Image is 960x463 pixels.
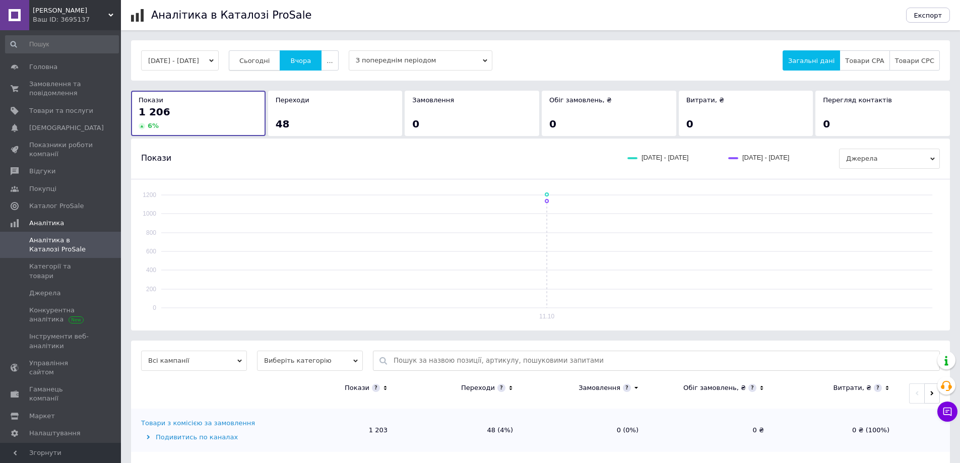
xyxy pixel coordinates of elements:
[895,57,934,64] span: Товари CPC
[141,433,270,442] div: Подивитись по каналах
[143,210,156,217] text: 1000
[29,236,93,254] span: Аналітика в Каталозі ProSale
[146,286,156,293] text: 200
[327,57,333,64] span: ...
[914,12,942,19] span: Експорт
[349,50,492,71] span: З попереднім періодом
[412,118,419,130] span: 0
[29,306,93,324] span: Конкурентна аналітика
[29,141,93,159] span: Показники роботи компанії
[937,402,957,422] button: Чат з покупцем
[788,57,835,64] span: Загальні дані
[686,96,725,104] span: Витрати, ₴
[833,383,871,392] div: Витрати, ₴
[29,412,55,421] span: Маркет
[29,106,93,115] span: Товари та послуги
[539,313,554,320] text: 11.10
[549,96,612,104] span: Обіг замовлень, ₴
[783,50,840,71] button: Загальні дані
[906,8,950,23] button: Експорт
[141,419,255,428] div: Товари з комісією за замовлення
[29,359,93,377] span: Управління сайтом
[29,167,55,176] span: Відгуки
[146,248,156,255] text: 600
[229,50,281,71] button: Сьогодні
[29,62,57,72] span: Головна
[276,96,309,104] span: Переходи
[461,383,495,392] div: Переходи
[394,351,934,370] input: Пошук за назвою позиції, артикулу, пошуковими запитами
[840,50,889,71] button: Товари CPA
[141,50,219,71] button: [DATE] - [DATE]
[151,9,311,21] h1: Аналітика в Каталозі ProSale
[29,429,81,438] span: Налаштування
[239,57,270,64] span: Сьогодні
[549,118,556,130] span: 0
[139,106,170,118] span: 1 206
[29,262,93,280] span: Категорії та товари
[649,409,774,452] td: 0 ₴
[148,122,159,129] span: 6 %
[579,383,620,392] div: Замовлення
[398,409,523,452] td: 48 (4%)
[257,351,363,371] span: Виберіть категорію
[280,50,322,71] button: Вчора
[29,289,60,298] span: Джерела
[141,153,171,164] span: Покази
[29,80,93,98] span: Замовлення та повідомлення
[29,123,104,133] span: [DEMOGRAPHIC_DATA]
[272,409,398,452] td: 1 203
[774,409,900,452] td: 0 ₴ (100%)
[33,15,121,24] div: Ваш ID: 3695137
[146,229,156,236] text: 800
[276,118,290,130] span: 48
[5,35,119,53] input: Пошук
[290,57,311,64] span: Вчора
[29,332,93,350] span: Інструменти веб-аналітики
[686,118,693,130] span: 0
[345,383,369,392] div: Покази
[29,385,93,403] span: Гаманець компанії
[141,351,247,371] span: Всі кампанії
[845,57,884,64] span: Товари CPA
[839,149,940,169] span: Джерела
[139,96,163,104] span: Покази
[683,383,746,392] div: Обіг замовлень, ₴
[29,202,84,211] span: Каталог ProSale
[523,409,649,452] td: 0 (0%)
[889,50,940,71] button: Товари CPC
[33,6,108,15] span: Ірен
[412,96,454,104] span: Замовлення
[29,219,64,228] span: Аналітика
[823,96,892,104] span: Перегляд контактів
[153,304,156,311] text: 0
[321,50,338,71] button: ...
[29,184,56,193] span: Покупці
[823,118,830,130] span: 0
[146,267,156,274] text: 400
[143,191,156,199] text: 1200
